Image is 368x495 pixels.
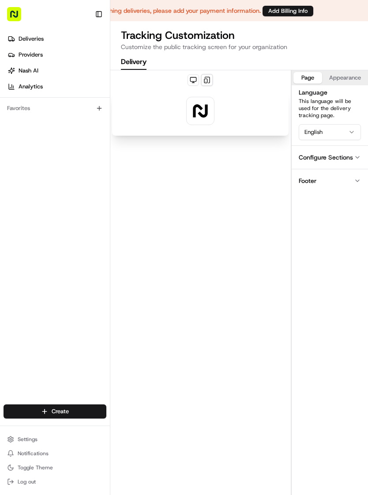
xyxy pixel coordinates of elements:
button: Delivery [121,55,146,70]
a: Analytics [4,80,110,94]
div: Footer [299,176,316,185]
span: Providers [19,51,43,59]
a: Deliveries [4,32,110,46]
span: Settings [18,436,38,443]
div: Favorites [4,101,106,115]
a: Add Billing Info [263,5,313,16]
span: Toggle Theme [18,464,53,471]
button: Notifications [4,447,106,460]
button: Toggle Theme [4,461,106,474]
a: Providers [4,48,110,62]
a: Nash AI [4,64,110,78]
button: Create [4,404,106,419]
button: Settings [4,433,106,445]
div: Configure Sections [299,153,353,162]
p: To start dispatching deliveries, please add your payment information. [66,6,261,15]
button: Appearance [324,72,366,84]
p: This language will be used for the delivery tracking page. [299,98,361,119]
span: Log out [18,478,36,485]
label: Language [299,88,327,96]
span: Nash AI [19,67,38,75]
button: Log out [4,476,106,488]
button: Add Billing Info [263,6,313,16]
h2: Tracking Customization [121,28,357,42]
p: Customize the public tracking screen for your organization [121,42,357,51]
button: Configure Sections [292,145,368,169]
button: Page [293,72,322,84]
button: Footer [292,169,368,192]
span: Create [52,407,69,415]
span: Deliveries [19,35,44,43]
span: Notifications [18,450,49,457]
span: Analytics [19,83,43,91]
